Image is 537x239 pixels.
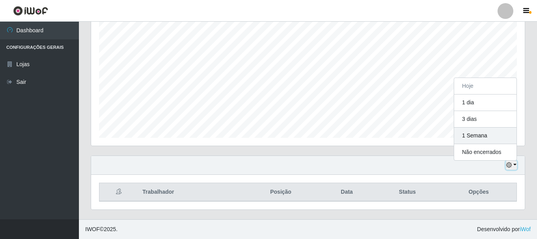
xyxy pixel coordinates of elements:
button: Não encerrados [454,144,516,160]
span: IWOF [85,226,100,232]
img: CoreUI Logo [13,6,48,16]
th: Trabalhador [138,183,242,202]
button: 3 dias [454,111,516,128]
button: 1 Semana [454,128,516,144]
a: iWof [520,226,531,232]
button: 1 dia [454,94,516,111]
span: © 2025 . [85,225,118,233]
span: Desenvolvido por [477,225,531,233]
button: Hoje [454,78,516,94]
th: Opções [441,183,516,202]
th: Data [320,183,374,202]
th: Status [374,183,441,202]
th: Posição [242,183,320,202]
